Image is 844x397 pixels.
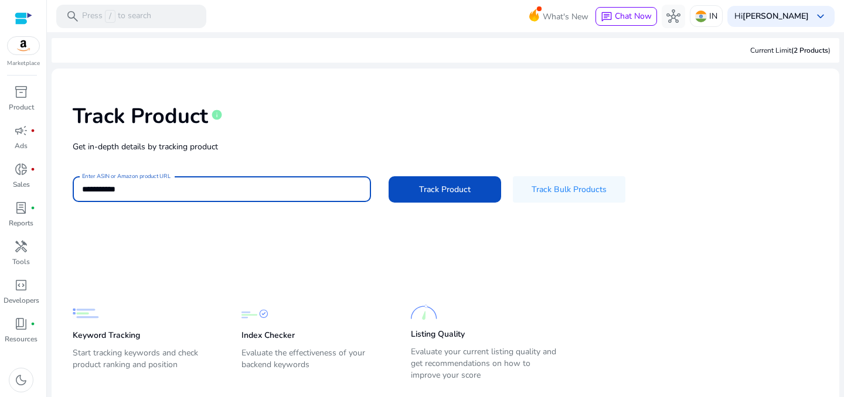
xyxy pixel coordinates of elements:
[411,346,556,381] p: Evaluate your current listing quality and get recommendations on how to improve your score
[743,11,809,22] b: [PERSON_NAME]
[14,124,28,138] span: campaign
[750,45,831,56] div: Current Limit )
[73,300,99,327] img: Keyword Tracking
[14,317,28,331] span: book_4
[389,176,501,203] button: Track Product
[419,183,471,196] span: Track Product
[73,141,818,153] p: Get in-depth details by tracking product
[513,176,625,203] button: Track Bulk Products
[411,328,465,340] p: Listing Quality
[82,10,151,23] p: Press to search
[105,10,115,23] span: /
[709,6,717,26] p: IN
[532,183,607,196] span: Track Bulk Products
[14,85,28,99] span: inventory_2
[14,201,28,215] span: lab_profile
[666,9,680,23] span: hub
[543,6,588,27] span: What's New
[73,104,208,129] h1: Track Product
[14,278,28,292] span: code_blocks
[73,330,140,341] p: Keyword Tracking
[5,334,38,344] p: Resources
[30,321,35,326] span: fiber_manual_record
[9,218,33,228] p: Reports
[30,128,35,133] span: fiber_manual_record
[82,172,171,180] mat-label: Enter ASIN or Amazon product URL
[595,7,657,26] button: chatChat Now
[411,299,437,326] img: Listing Quality
[73,347,218,380] p: Start tracking keywords and check product ranking and position
[14,239,28,254] span: handyman
[30,167,35,172] span: fiber_manual_record
[66,9,80,23] span: search
[12,256,30,267] p: Tools
[734,12,809,20] p: Hi
[14,373,28,387] span: dark_mode
[7,59,40,68] p: Marketplace
[15,141,28,151] p: Ads
[241,330,295,341] p: Index Checker
[13,179,30,190] p: Sales
[211,109,223,121] span: info
[9,102,34,112] p: Product
[4,295,39,306] p: Developers
[791,46,828,55] span: (2 Products
[14,162,28,176] span: donut_small
[601,11,612,23] span: chat
[241,300,268,327] img: Index Checker
[615,11,652,22] span: Chat Now
[8,37,39,54] img: amazon.svg
[241,347,387,380] p: Evaluate the effectiveness of your backend keywords
[30,206,35,210] span: fiber_manual_record
[814,9,828,23] span: keyboard_arrow_down
[662,5,685,28] button: hub
[695,11,707,22] img: in.svg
